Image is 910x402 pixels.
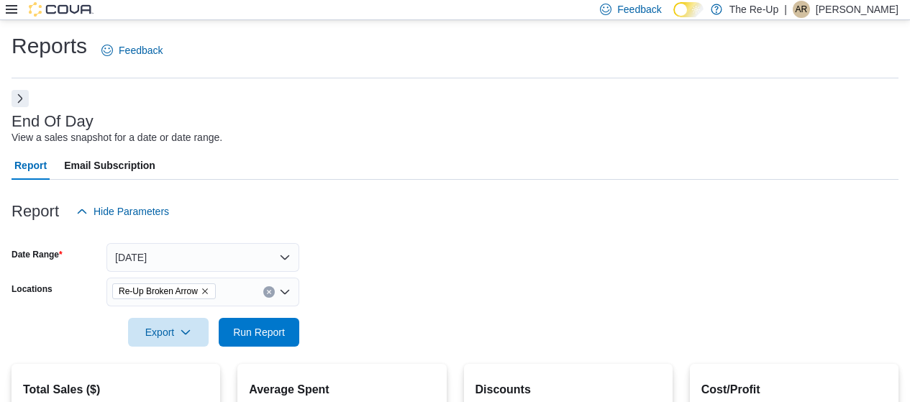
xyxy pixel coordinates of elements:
[94,204,169,219] span: Hide Parameters
[96,36,168,65] a: Feedback
[784,1,787,18] p: |
[617,2,661,17] span: Feedback
[12,249,63,260] label: Date Range
[12,203,59,220] h3: Report
[12,113,94,130] h3: End Of Day
[249,381,434,398] h2: Average Spent
[793,1,810,18] div: Aaron Remington
[12,283,53,295] label: Locations
[219,318,299,347] button: Run Report
[137,318,200,347] span: Export
[128,318,209,347] button: Export
[112,283,216,299] span: Re-Up Broken Arrow
[729,1,778,18] p: The Re-Up
[119,43,163,58] span: Feedback
[476,381,661,398] h2: Discounts
[816,1,898,18] p: [PERSON_NAME]
[70,197,175,226] button: Hide Parameters
[23,381,209,398] h2: Total Sales ($)
[201,287,209,296] button: Remove Re-Up Broken Arrow from selection in this group
[106,243,299,272] button: [DATE]
[29,2,94,17] img: Cova
[796,1,808,18] span: AR
[263,286,275,298] button: Clear input
[12,130,222,145] div: View a sales snapshot for a date or date range.
[12,90,29,107] button: Next
[64,151,155,180] span: Email Subscription
[701,381,887,398] h2: Cost/Profit
[14,151,47,180] span: Report
[673,2,704,17] input: Dark Mode
[12,32,87,60] h1: Reports
[119,284,198,298] span: Re-Up Broken Arrow
[279,286,291,298] button: Open list of options
[233,325,285,339] span: Run Report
